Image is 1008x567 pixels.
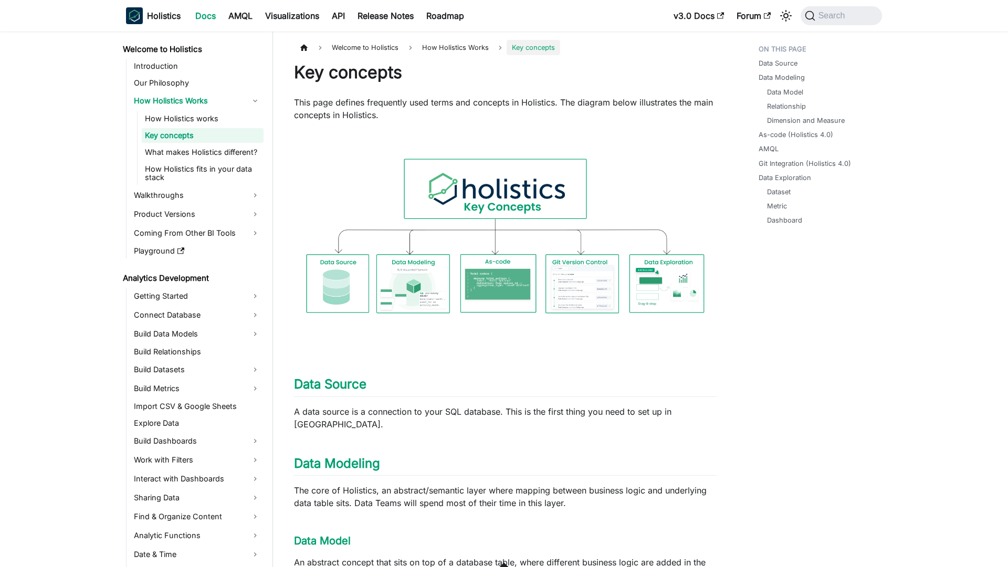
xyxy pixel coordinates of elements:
[131,433,264,449] a: Build Dashboards
[131,59,264,73] a: Introduction
[759,130,833,140] a: As-code (Holistics 4.0)
[778,7,794,24] button: Switch between dark and light mode (currently system mode)
[325,7,351,24] a: API
[131,244,264,258] a: Playground
[189,7,222,24] a: Docs
[142,162,264,185] a: How Holistics fits in your data stack
[131,380,264,397] a: Build Metrics
[142,145,264,160] a: What makes Holistics different?
[294,456,380,471] a: Data Modeling
[131,206,264,223] a: Product Versions
[767,115,845,125] a: Dimension and Measure
[294,132,717,348] img: Holistics Workflow
[131,307,264,323] a: Connect Database
[147,9,181,22] b: Holistics
[294,405,717,430] p: A data source is a connection to your SQL database. This is the first thing you need to set up in...
[131,344,264,359] a: Build Relationships
[131,546,264,563] a: Date & Time
[131,361,264,378] a: Build Datasets
[142,128,264,143] a: Key concepts
[759,159,851,169] a: Git Integration (Holistics 4.0)
[294,376,366,392] a: Data Source
[131,325,264,342] a: Build Data Models
[131,416,264,430] a: Explore Data
[420,7,470,24] a: Roadmap
[767,215,802,225] a: Dashboard
[294,96,717,121] p: This page defines frequently used terms and concepts in Holistics. The diagram below illustrates ...
[131,225,264,241] a: Coming From Other BI Tools
[131,527,264,544] a: Analytic Functions
[767,187,791,197] a: Dataset
[759,72,805,82] a: Data Modeling
[759,144,779,154] a: AMQL
[120,271,264,286] a: Analytics Development
[294,40,717,55] nav: Breadcrumbs
[767,201,787,211] a: Metric
[142,111,264,126] a: How Holistics works
[294,484,717,509] p: The core of Holistics, an abstract/semantic layer where mapping between business logic and underl...
[126,7,181,24] a: HolisticsHolisticsHolistics
[351,7,420,24] a: Release Notes
[131,76,264,90] a: Our Philosophy
[115,31,273,567] nav: Docs sidebar
[126,7,143,24] img: Holistics
[131,470,264,487] a: Interact with Dashboards
[294,534,351,547] a: Data Model
[767,101,806,111] a: Relationship
[759,173,811,183] a: Data Exploration
[667,7,730,24] a: v3.0 Docs
[417,40,494,55] span: How Holistics Works
[131,288,264,304] a: Getting Started
[327,40,404,55] span: Welcome to Holistics
[507,40,560,55] span: Key concepts
[767,87,803,97] a: Data Model
[131,451,264,468] a: Work with Filters
[131,187,264,204] a: Walkthroughs
[801,6,882,25] button: Search (Command+K)
[131,92,264,109] a: How Holistics Works
[730,7,777,24] a: Forum
[131,399,264,414] a: Import CSV & Google Sheets
[259,7,325,24] a: Visualizations
[131,508,264,525] a: Find & Organize Content
[294,40,314,55] a: Home page
[759,58,797,68] a: Data Source
[815,11,852,20] span: Search
[222,7,259,24] a: AMQL
[294,62,717,83] h1: Key concepts
[120,42,264,57] a: Welcome to Holistics
[131,489,264,506] a: Sharing Data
